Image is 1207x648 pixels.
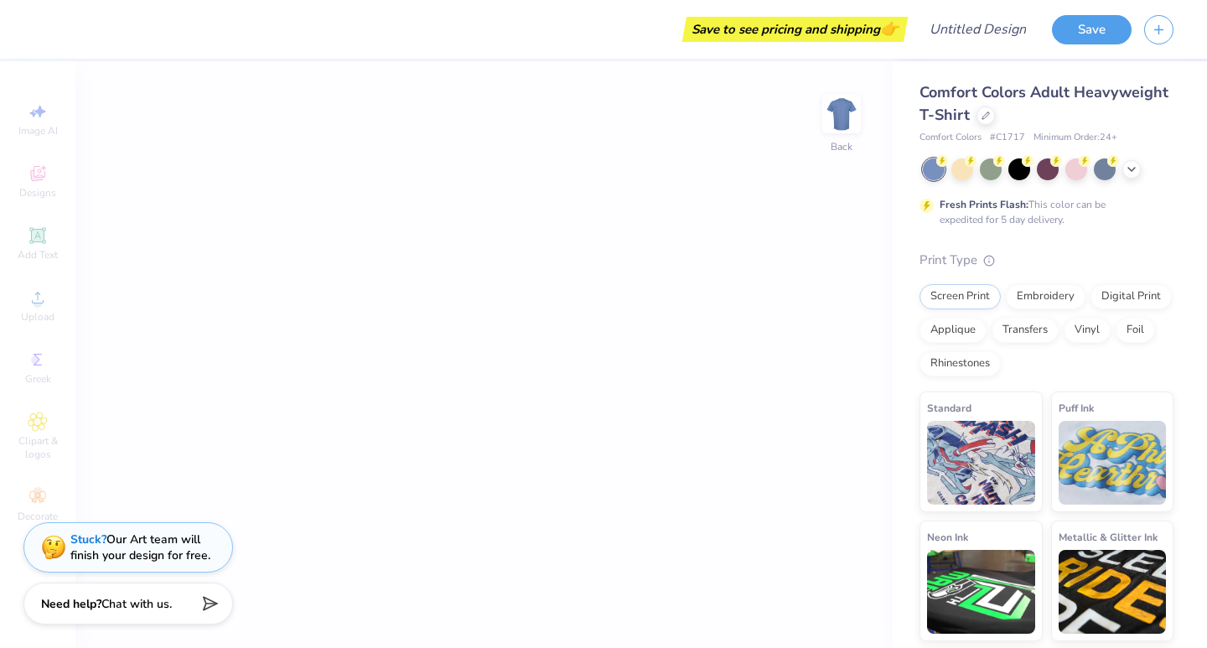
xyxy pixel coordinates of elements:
[1116,318,1155,343] div: Foil
[927,421,1035,505] img: Standard
[916,13,1039,46] input: Untitled Design
[990,131,1025,145] span: # C1717
[919,284,1001,309] div: Screen Print
[1059,550,1167,634] img: Metallic & Glitter Ink
[1033,131,1117,145] span: Minimum Order: 24 +
[919,318,987,343] div: Applique
[927,528,968,546] span: Neon Ink
[919,251,1173,270] div: Print Type
[1059,528,1158,546] span: Metallic & Glitter Ink
[831,139,852,154] div: Back
[927,550,1035,634] img: Neon Ink
[825,97,858,131] img: Back
[1064,318,1111,343] div: Vinyl
[70,531,210,563] div: Our Art team will finish your design for free.
[686,17,904,42] div: Save to see pricing and shipping
[919,82,1168,125] span: Comfort Colors Adult Heavyweight T-Shirt
[940,198,1028,211] strong: Fresh Prints Flash:
[919,131,982,145] span: Comfort Colors
[70,531,106,547] strong: Stuck?
[1006,284,1085,309] div: Embroidery
[101,596,172,612] span: Chat with us.
[41,596,101,612] strong: Need help?
[992,318,1059,343] div: Transfers
[919,351,1001,376] div: Rhinestones
[1090,284,1172,309] div: Digital Print
[1059,399,1094,417] span: Puff Ink
[880,18,899,39] span: 👉
[940,197,1146,227] div: This color can be expedited for 5 day delivery.
[927,399,971,417] span: Standard
[1059,421,1167,505] img: Puff Ink
[1052,15,1132,44] button: Save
